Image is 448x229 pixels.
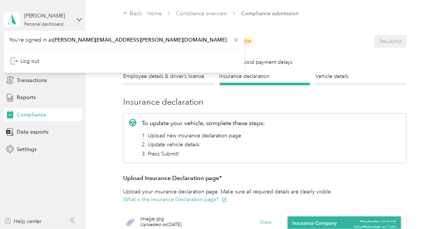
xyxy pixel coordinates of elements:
[123,188,407,203] p: Upload your insurance declaration page. Make sure all required details are clearly visible.
[142,132,265,140] li: 1. Upload new insurance declaration page
[142,141,265,148] li: 2. Update vehicle details
[142,119,265,128] p: To update your vehicle, complete these steps:
[260,220,271,225] button: View
[17,76,47,84] span: Transactions
[406,187,448,229] iframe: Everlance-gr Chat Button Frame
[17,128,48,136] span: Data exports
[123,72,214,80] h4: Employee details & driver’s license
[147,10,162,17] a: Home
[176,10,227,17] a: Compliance overview
[4,217,42,225] button: Help center
[123,196,227,203] button: What is the Insurance Declaration page?
[140,222,182,228] span: Uploaded on [DATE]
[123,9,143,18] div: Back
[220,72,311,80] h4: Insurance declaration
[123,96,407,108] h3: Insurance declaration
[316,72,407,80] h4: Vehicle details
[140,216,182,222] span: image.jpg
[10,57,39,65] div: Log out
[123,174,407,183] h3: Upload Insurance Declaration page*
[9,36,239,44] span: You’re signed in as
[17,94,36,101] span: Reports
[24,12,71,20] div: [PERSON_NAME]
[123,58,407,66] div: Make sure to submit the requested information to avoid payment delays
[241,10,299,17] span: Compliance submission
[24,22,64,27] div: Personal dashboard
[142,150,265,158] li: 3. Press Submit!
[17,111,46,119] span: Compliance
[53,37,227,43] span: [PERSON_NAME][EMAIL_ADDRESS][PERSON_NAME][DOMAIN_NAME]
[17,145,36,153] span: Settings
